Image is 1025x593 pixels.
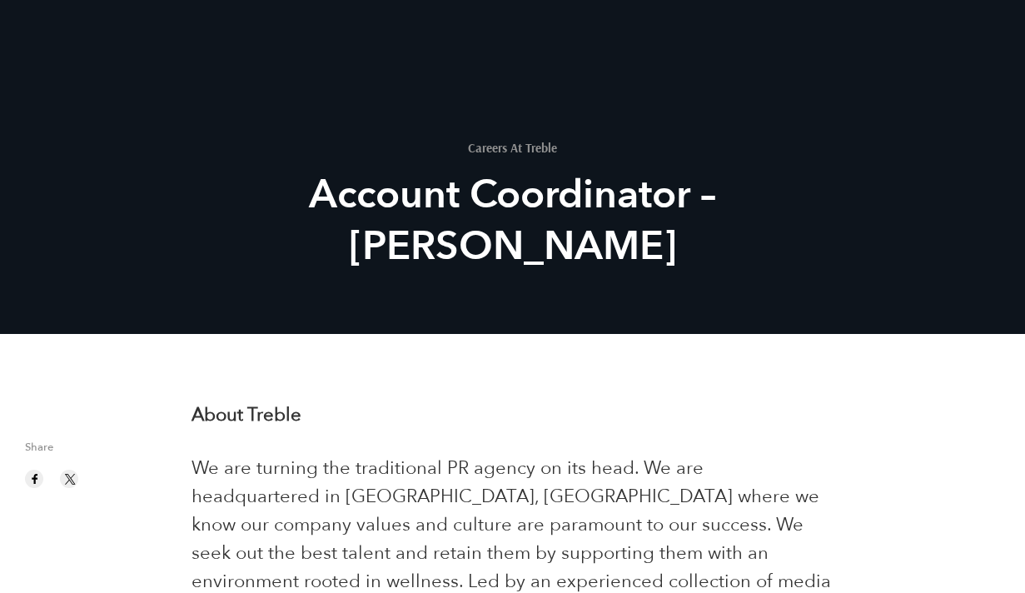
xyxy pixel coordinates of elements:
[62,471,77,486] img: twitter sharing button
[206,142,820,154] h1: Careers At Treble
[192,402,301,427] strong: About Treble
[27,471,42,486] img: facebook sharing button
[206,169,820,272] h2: Account Coordinator – [PERSON_NAME]
[25,442,167,461] span: Share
